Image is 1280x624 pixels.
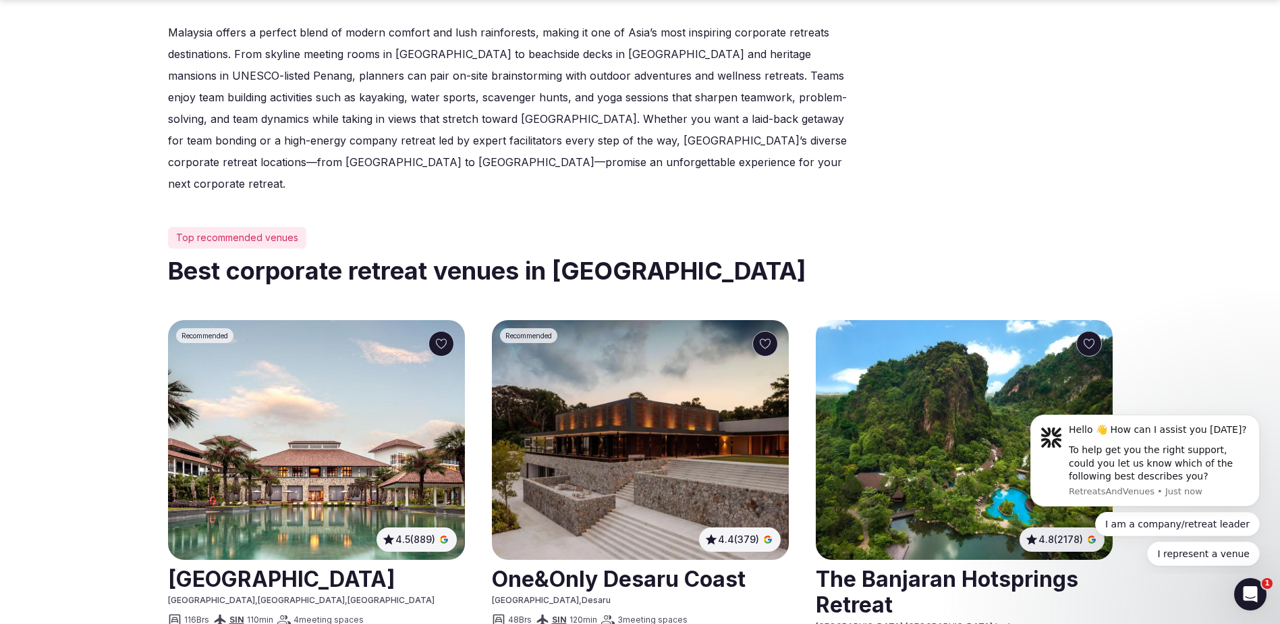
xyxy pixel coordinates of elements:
span: 4.4 (379) [718,533,759,546]
div: Top recommended venues [168,227,306,249]
a: See The Banjaran Hotsprings Retreat [816,320,1113,560]
h2: [GEOGRAPHIC_DATA] [168,561,465,595]
span: Desaru [582,595,611,605]
p: Malaysia offers a perfect blend of modern comfort and lush rainforests, making it one of Asia’s m... [168,22,859,194]
div: Recommended [500,328,557,343]
img: One&Only Desaru Coast [492,320,789,560]
a: View venue [816,561,1113,621]
h2: One&Only Desaru Coast [492,561,789,595]
span: , [255,595,258,605]
span: 1 [1262,578,1273,589]
span: [GEOGRAPHIC_DATA] [168,595,255,605]
a: See Anantara Desaru Coast Resort & Villas [168,320,465,560]
span: Recommended [505,331,552,340]
button: 4.4(379) [704,533,775,546]
a: View venue [168,561,465,595]
span: [GEOGRAPHIC_DATA] [347,595,435,605]
a: View venue [492,561,789,595]
span: Recommended [182,331,228,340]
div: Recommended [176,328,233,343]
iframe: Intercom notifications message [1010,402,1280,574]
h2: Best corporate retreat venues in [GEOGRAPHIC_DATA] [168,254,1113,288]
h2: The Banjaran Hotsprings Retreat [816,561,1113,621]
span: 4.5 (889) [395,533,435,546]
span: [GEOGRAPHIC_DATA] [258,595,345,605]
span: , [345,595,347,605]
img: The Banjaran Hotsprings Retreat [816,320,1113,560]
img: Anantara Desaru Coast Resort & Villas [168,320,465,560]
span: [GEOGRAPHIC_DATA] [492,595,579,605]
button: 4.5(889) [382,533,451,546]
a: See One&Only Desaru Coast [492,320,789,560]
iframe: Intercom live chat [1234,578,1267,610]
span: , [579,595,582,605]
